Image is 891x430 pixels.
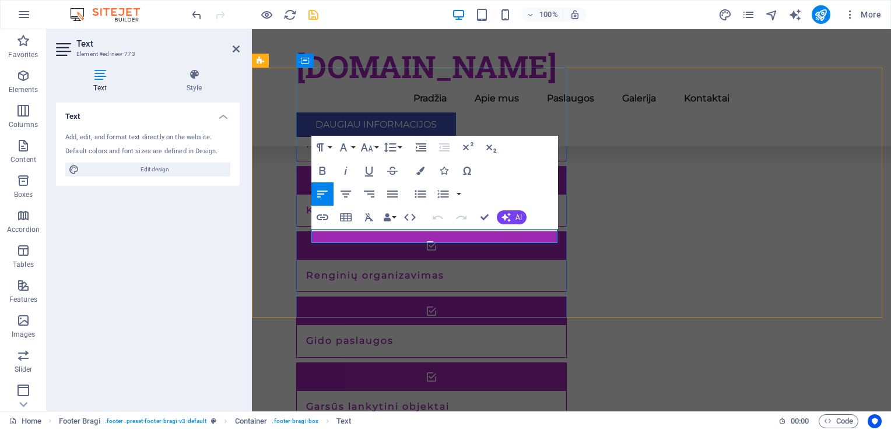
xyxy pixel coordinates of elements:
button: Strikethrough [381,159,404,182]
button: Subscript [480,136,502,159]
button: Ordered List [432,182,454,206]
h3: Element #ed-new-773 [76,49,216,59]
span: Edit design [83,163,227,177]
i: Pages (Ctrl+Alt+S) [742,8,755,22]
span: : [799,417,801,425]
button: Click here to leave preview mode and continue editing [259,8,273,22]
button: Align Center [335,182,357,206]
span: . footer .preset-footer-bragi-v3-default [105,414,207,428]
button: Ordered List [454,182,464,206]
h4: Text [56,69,149,93]
p: Images [12,330,36,339]
p: Content [10,155,36,164]
p: Accordion [7,225,40,234]
button: Superscript [457,136,479,159]
h6: Session time [778,414,809,428]
p: Features [9,295,37,304]
button: design [718,8,732,22]
button: text_generator [788,8,802,22]
button: Insert Link [311,206,334,229]
button: Insert Table [335,206,357,229]
span: AI [515,214,522,221]
button: Special Characters [456,159,478,182]
button: HTML [399,206,421,229]
button: Redo (Ctrl+Shift+Z) [450,206,472,229]
button: More [840,5,886,24]
i: This element is a customizable preset [211,418,216,424]
button: Align Left [311,182,334,206]
button: Code [819,414,858,428]
span: More [844,9,881,20]
i: On resize automatically adjust zoom level to fit chosen device. [570,9,580,20]
button: Font Family [335,136,357,159]
button: navigator [765,8,779,22]
button: publish [812,5,830,24]
div: Default colors and font sizes are defined in Design. [65,147,230,157]
i: Publish [814,8,827,22]
span: . footer-bragi-box [272,414,318,428]
span: 00 00 [791,414,809,428]
i: Save (Ctrl+S) [307,8,320,22]
i: AI Writer [788,8,802,22]
span: Click to select. Double-click to edit [235,414,268,428]
button: Usercentrics [868,414,882,428]
button: 100% [522,8,563,22]
button: Data Bindings [381,206,398,229]
button: Unordered List [409,182,432,206]
p: Columns [9,120,38,129]
div: Add, edit, and format text directly on the website. [65,133,230,143]
button: Align Justify [381,182,404,206]
h4: Text [56,103,240,124]
img: Editor Logo [67,8,155,22]
h6: 100% [539,8,558,22]
button: Increase Indent [410,136,432,159]
button: Decrease Indent [433,136,455,159]
i: Navigator [765,8,778,22]
p: Boxes [14,190,33,199]
button: Confirm (Ctrl+⏎) [473,206,496,229]
button: Clear Formatting [358,206,380,229]
span: Code [824,414,853,428]
p: Tables [13,260,34,269]
p: Elements [9,85,38,94]
button: Font Size [358,136,380,159]
button: reload [283,8,297,22]
h4: Style [149,69,240,93]
button: Bold (Ctrl+B) [311,159,334,182]
nav: breadcrumb [59,414,352,428]
a: Click to cancel selection. Double-click to open Pages [9,414,41,428]
button: pages [742,8,756,22]
button: Edit design [65,163,230,177]
i: Undo: Add element (Ctrl+Z) [190,8,204,22]
button: Underline (Ctrl+U) [358,159,380,182]
i: Reload page [283,8,297,22]
button: undo [190,8,204,22]
i: Design (Ctrl+Alt+Y) [718,8,732,22]
button: Colors [409,159,432,182]
h2: Text [76,38,240,49]
p: Slider [15,365,33,374]
p: Favorites [8,50,38,59]
button: Italic (Ctrl+I) [335,159,357,182]
button: Undo (Ctrl+Z) [427,206,449,229]
button: Line Height [381,136,404,159]
button: AI [497,210,527,224]
span: Click to select. Double-click to edit [336,414,351,428]
button: Icons [433,159,455,182]
button: save [306,8,320,22]
button: Align Right [358,182,380,206]
button: Paragraph Format [311,136,334,159]
span: Click to select. Double-click to edit [59,414,100,428]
